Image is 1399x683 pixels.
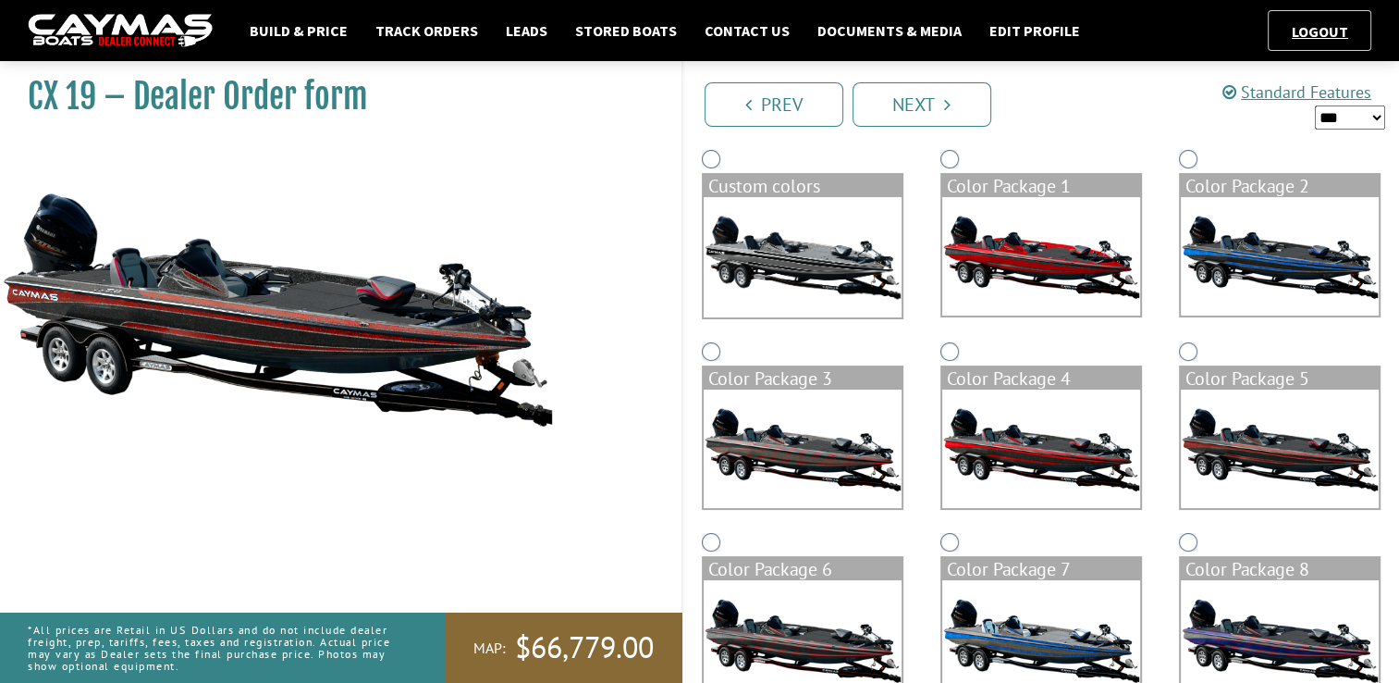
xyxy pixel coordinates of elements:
span: $66,779.00 [515,628,654,667]
h1: CX 19 – Dealer Order form [28,76,635,118]
img: color_package_304.png [704,390,902,508]
div: Color Package 3 [704,367,902,390]
a: Build & Price [240,19,357,43]
div: Color Package 4 [942,367,1140,390]
div: Custom colors [704,175,902,197]
a: Contact Us [695,19,799,43]
div: Color Package 6 [704,558,902,580]
img: cx-Base-Layer.png [704,197,902,317]
img: color_package_303.png [1181,197,1379,316]
a: Next [853,82,991,127]
div: Color Package 5 [1181,367,1379,390]
img: color_package_306.png [1181,390,1379,508]
a: Prev [705,82,843,127]
p: *All prices are Retail in US Dollars and do not include dealer freight, prep, tariffs, fees, taxe... [28,615,404,682]
a: Documents & Media [808,19,971,43]
a: Track Orders [366,19,487,43]
img: caymas-dealer-connect-2ed40d3bc7270c1d8d7ffb4b79bf05adc795679939227970def78ec6f6c03838.gif [28,14,213,48]
a: Edit Profile [980,19,1089,43]
img: color_package_302.png [942,197,1140,316]
div: Color Package 2 [1181,175,1379,197]
div: Color Package 1 [942,175,1140,197]
a: Stored Boats [566,19,686,43]
a: Logout [1282,22,1357,41]
div: Color Package 7 [942,558,1140,580]
span: MAP: [473,639,506,658]
a: MAP:$66,779.00 [446,613,681,683]
div: Color Package 8 [1181,558,1379,580]
a: Leads [497,19,557,43]
img: color_package_305.png [942,390,1140,508]
a: Standard Features [1222,81,1371,103]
